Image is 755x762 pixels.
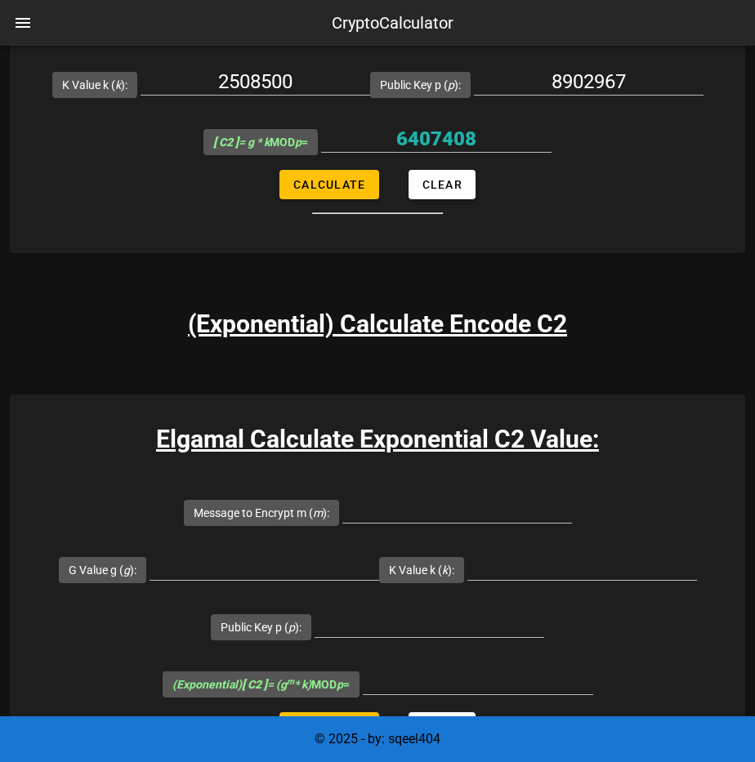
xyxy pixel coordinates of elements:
i: p [288,621,295,634]
label: K Value k ( ): [389,562,454,578]
sup: m [287,676,294,687]
label: Message to Encrypt m ( ): [194,505,329,521]
span: MOD = [213,136,308,149]
span: © 2025 - by: sqeel404 [315,731,440,746]
i: k [442,564,448,577]
label: Public Key p ( ): [221,619,302,635]
b: [ C2 ] [213,136,239,149]
div: CryptoCalculator [332,11,453,35]
label: K Value k ( ): [62,77,127,93]
button: nav-menu-toggle [3,3,42,42]
span: Calculate [293,178,365,191]
button: Clear [409,170,476,199]
h3: (Exponential) Calculate Encode C2 [188,305,567,342]
i: p [295,136,302,149]
button: Calculate [279,170,378,199]
span: Clear [422,178,462,191]
i: p [337,678,343,691]
i: m [313,506,323,519]
label: G Value g ( ): [69,562,136,578]
i: p [448,78,454,91]
button: Clear [409,712,476,742]
b: [ C2 ] [242,678,267,691]
h3: Elgamal Calculate Exponential C2 Value: [10,421,745,457]
span: MOD = [172,678,350,691]
i: (Exponential) = (g * k) [172,678,311,691]
i: k [115,78,121,91]
i: = g * k [213,136,270,149]
i: g [123,564,130,577]
label: Public Key p ( ): [380,77,461,93]
button: Calculate [279,712,378,742]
